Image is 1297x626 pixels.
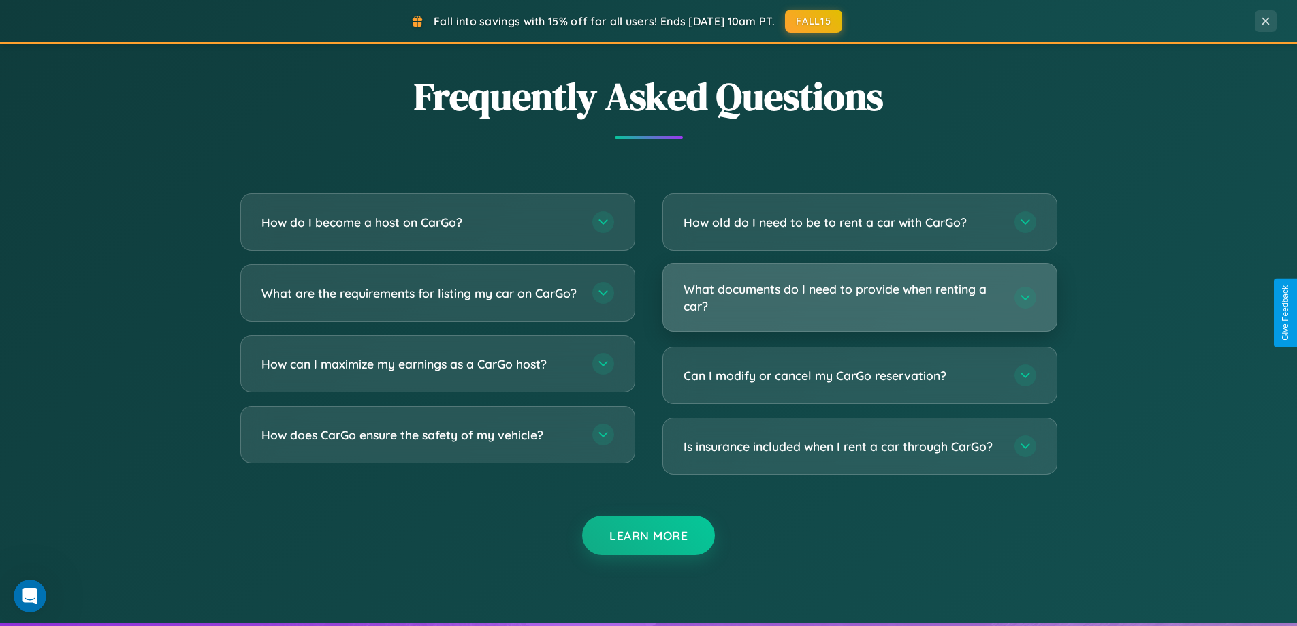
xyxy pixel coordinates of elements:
h3: What documents do I need to provide when renting a car? [684,281,1001,314]
button: Learn More [582,516,715,555]
h3: How do I become a host on CarGo? [261,214,579,231]
button: FALL15 [785,10,842,33]
h3: What are the requirements for listing my car on CarGo? [261,285,579,302]
h3: How can I maximize my earnings as a CarGo host? [261,356,579,373]
h3: How old do I need to be to rent a car with CarGo? [684,214,1001,231]
span: Fall into savings with 15% off for all users! Ends [DATE] 10am PT. [434,14,775,28]
iframe: Intercom live chat [14,580,46,612]
h3: How does CarGo ensure the safety of my vehicle? [261,426,579,443]
div: Give Feedback [1281,285,1290,341]
h3: Is insurance included when I rent a car through CarGo? [684,438,1001,455]
h3: Can I modify or cancel my CarGo reservation? [684,367,1001,384]
h2: Frequently Asked Questions [240,70,1057,123]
